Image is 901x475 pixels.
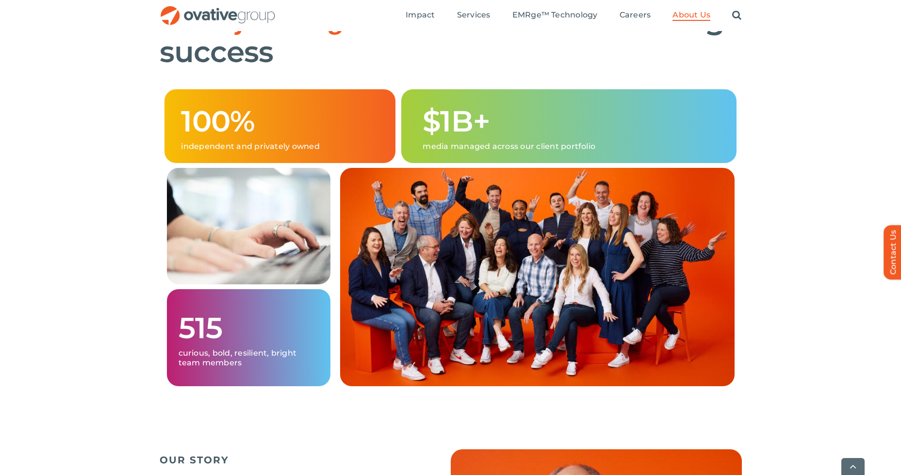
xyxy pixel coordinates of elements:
[160,454,402,466] h5: OUR STORY
[512,10,598,20] span: EMRge™ Technology
[672,10,710,20] span: About Us
[457,10,491,21] a: Services
[512,10,598,21] a: EMRge™ Technology
[179,348,319,368] p: curious, bold, resilient, bright team members
[167,168,330,284] img: About Us – Grid 1
[160,4,742,67] h1: the measure of marketing success
[406,10,435,21] a: Impact
[181,142,379,151] p: independent and privately owned
[181,106,379,137] h1: 100%
[672,10,710,21] a: About Us
[457,10,491,20] span: Services
[423,106,720,137] h1: $1B+
[732,10,741,21] a: Search
[406,10,435,20] span: Impact
[179,312,319,344] h1: 515
[160,5,276,14] a: OG_Full_horizontal_RGB
[620,10,651,21] a: Careers
[620,10,651,20] span: Careers
[423,142,720,151] p: media managed across our client portfolio
[340,168,735,386] img: About Us – Grid 2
